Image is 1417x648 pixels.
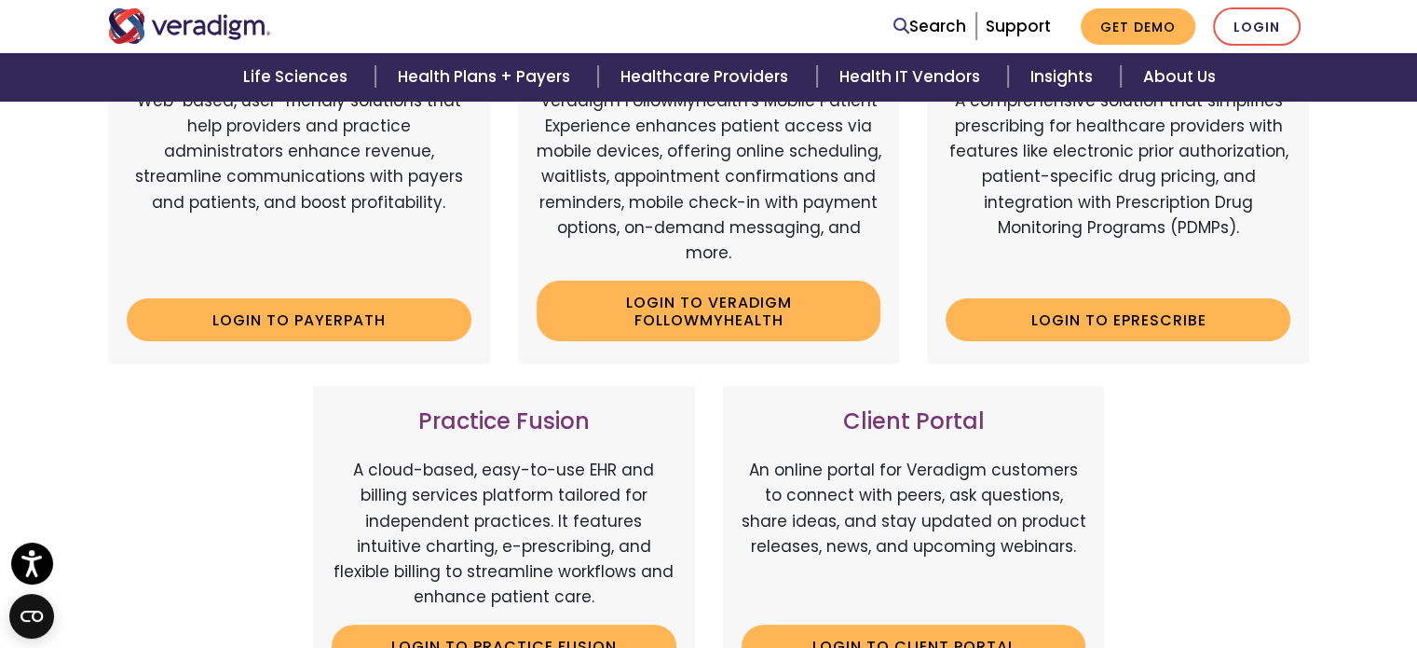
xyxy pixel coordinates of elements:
[1081,8,1195,45] a: Get Demo
[1008,53,1121,101] a: Insights
[742,458,1086,610] p: An online portal for Veradigm customers to connect with peers, ask questions, share ideas, and st...
[108,8,271,44] img: Veradigm logo
[127,298,471,341] a: Login to Payerpath
[127,89,471,284] p: Web-based, user-friendly solutions that help providers and practice administrators enhance revenu...
[946,89,1290,284] p: A comprehensive solution that simplifies prescribing for healthcare providers with features like ...
[986,15,1051,37] a: Support
[1121,53,1238,101] a: About Us
[537,89,881,266] p: Veradigm FollowMyHealth's Mobile Patient Experience enhances patient access via mobile devices, o...
[537,281,881,341] a: Login to Veradigm FollowMyHealth
[1213,7,1301,46] a: Login
[598,53,816,101] a: Healthcare Providers
[375,53,598,101] a: Health Plans + Payers
[9,594,54,639] button: Open CMP widget
[893,14,966,39] a: Search
[946,298,1290,341] a: Login to ePrescribe
[221,53,375,101] a: Life Sciences
[817,53,1008,101] a: Health IT Vendors
[332,458,676,610] p: A cloud-based, easy-to-use EHR and billing services platform tailored for independent practices. ...
[742,408,1086,435] h3: Client Portal
[332,408,676,435] h3: Practice Fusion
